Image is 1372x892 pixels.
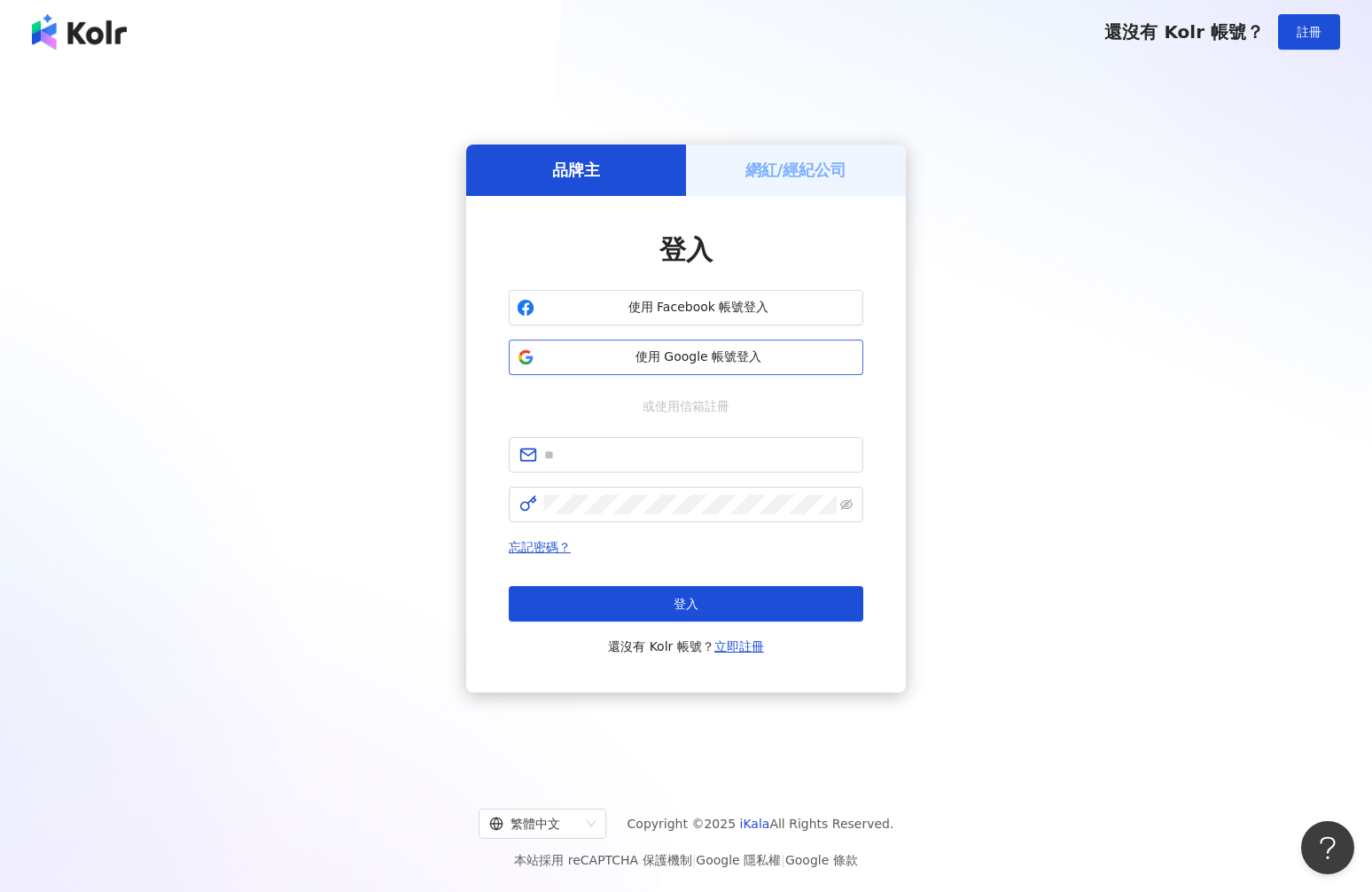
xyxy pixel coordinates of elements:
[514,849,857,871] span: 本站採用 reCAPTCHA 保護機制
[608,636,764,657] span: 還沒有 Kolr 帳號？
[1301,821,1354,874] iframe: Help Scout Beacon - Open
[745,159,847,181] h5: 網紅/經紀公司
[509,586,863,622] button: 登入
[32,14,127,50] img: logo
[659,234,713,265] span: 登入
[509,290,863,325] button: 使用 Facebook 帳號登入
[542,299,855,317] span: 使用 Facebook 帳號登入
[740,817,770,831] a: iKala
[785,853,858,867] a: Google 條款
[509,340,863,375] button: 使用 Google 帳號登入
[628,813,894,834] span: Copyright © 2025 All Rights Reserved.
[692,853,697,867] span: |
[509,540,571,554] a: 忘記密碼？
[489,810,580,838] div: 繁體中文
[630,396,742,416] span: 或使用信箱註冊
[840,498,853,511] span: eye-invisible
[696,853,781,867] a: Google 隱私權
[781,853,785,867] span: |
[1278,14,1340,50] button: 註冊
[542,348,855,366] span: 使用 Google 帳號登入
[714,639,764,653] a: 立即註冊
[552,159,600,181] h5: 品牌主
[1297,25,1321,39] span: 註冊
[1104,21,1264,43] span: 還沒有 Kolr 帳號？
[674,597,698,611] span: 登入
